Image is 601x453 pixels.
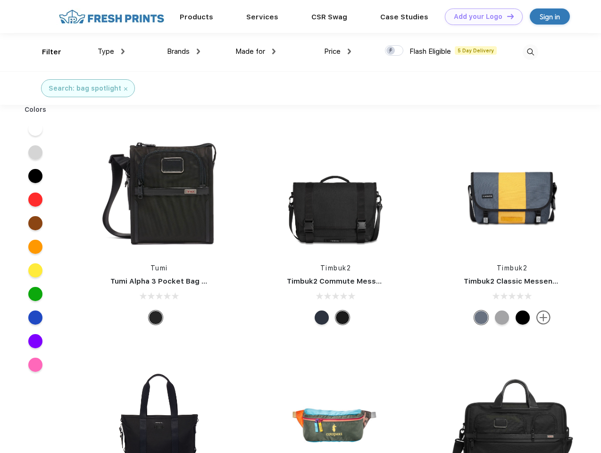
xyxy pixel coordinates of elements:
div: Eco Nautical [315,310,329,325]
a: Products [180,13,213,21]
img: func=resize&h=266 [273,128,398,254]
span: Type [98,47,114,56]
span: Made for [235,47,265,56]
img: desktop_search.svg [523,44,538,60]
img: more.svg [536,310,551,325]
div: Black [149,310,163,325]
div: Eco Lightbeam [474,310,488,325]
a: Sign in [530,8,570,25]
a: Timbuk2 [320,264,351,272]
a: Tumi Alpha 3 Pocket Bag Small [110,277,221,285]
img: dropdown.png [348,49,351,54]
span: 5 Day Delivery [455,46,497,55]
div: Eco Rind Pop [495,310,509,325]
img: dropdown.png [272,49,275,54]
img: func=resize&h=266 [96,128,222,254]
div: Search: bag spotlight [49,84,121,93]
a: Timbuk2 Commute Messenger Bag [287,277,413,285]
img: dropdown.png [121,49,125,54]
a: Timbuk2 Classic Messenger Bag [464,277,581,285]
img: DT [507,14,514,19]
div: Add your Logo [454,13,502,21]
a: Timbuk2 [497,264,528,272]
img: func=resize&h=266 [450,128,575,254]
span: Price [324,47,341,56]
span: Brands [167,47,190,56]
img: dropdown.png [197,49,200,54]
div: Eco Black [335,310,350,325]
div: Sign in [540,11,560,22]
span: Flash Eligible [409,47,451,56]
img: fo%20logo%202.webp [56,8,167,25]
div: Filter [42,47,61,58]
div: Colors [17,105,54,115]
a: Tumi [150,264,168,272]
div: Eco Black [516,310,530,325]
img: filter_cancel.svg [124,87,127,91]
